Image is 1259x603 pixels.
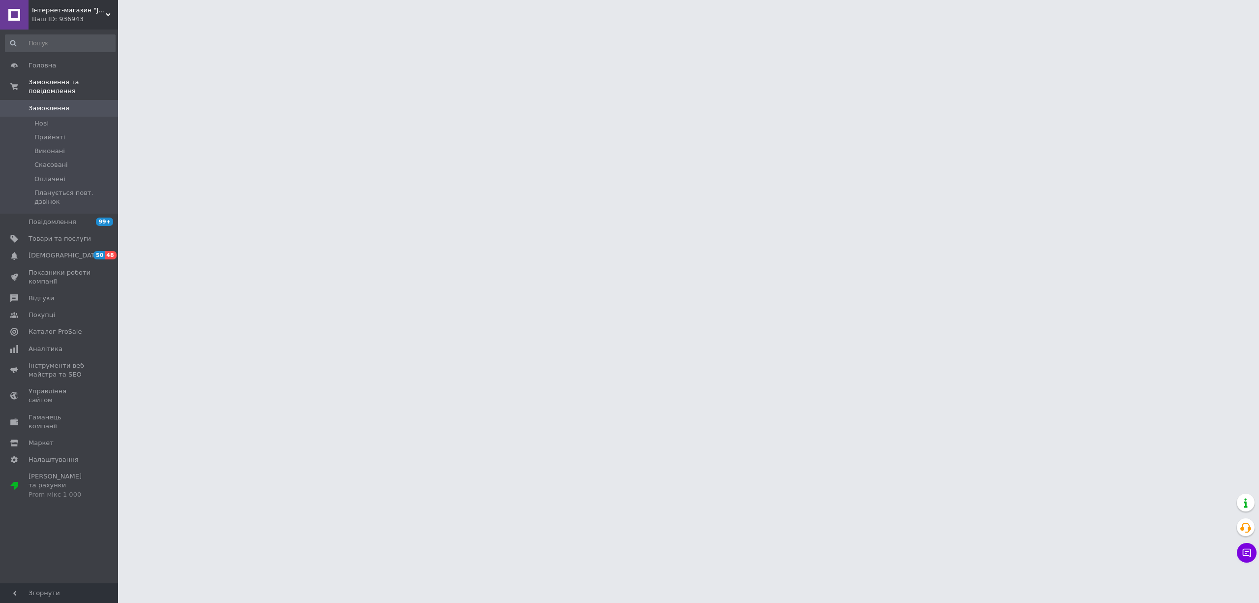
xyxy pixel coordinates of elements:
span: Гаманець компанії [29,413,91,431]
span: Планується повт. дзвінок [34,189,115,206]
span: Налаштування [29,455,79,464]
span: Управління сайтом [29,387,91,405]
span: 48 [105,251,116,259]
span: 50 [93,251,105,259]
span: Відгуки [29,294,54,303]
div: Prom мікс 1 000 [29,490,91,499]
span: Інтернет-магазин "JetPad" [32,6,106,15]
span: Каталог ProSale [29,327,82,336]
span: Замовлення та повідомлення [29,78,118,95]
span: Скасовані [34,160,68,169]
span: 99+ [96,218,113,226]
span: [PERSON_NAME] та рахунки [29,472,91,499]
span: Покупці [29,311,55,319]
span: Маркет [29,439,54,447]
button: Чат з покупцем [1237,543,1257,563]
span: Аналітика [29,345,62,353]
span: Головна [29,61,56,70]
span: Замовлення [29,104,69,113]
span: Виконані [34,147,65,156]
div: Ваш ID: 936943 [32,15,118,24]
span: [DEMOGRAPHIC_DATA] [29,251,101,260]
span: Інструменти веб-майстра та SEO [29,361,91,379]
span: Оплачені [34,175,65,184]
input: Пошук [5,34,116,52]
span: Прийняті [34,133,65,142]
span: Нові [34,119,49,128]
span: Товари та послуги [29,234,91,243]
span: Показники роботи компанії [29,268,91,286]
span: Повідомлення [29,218,76,226]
